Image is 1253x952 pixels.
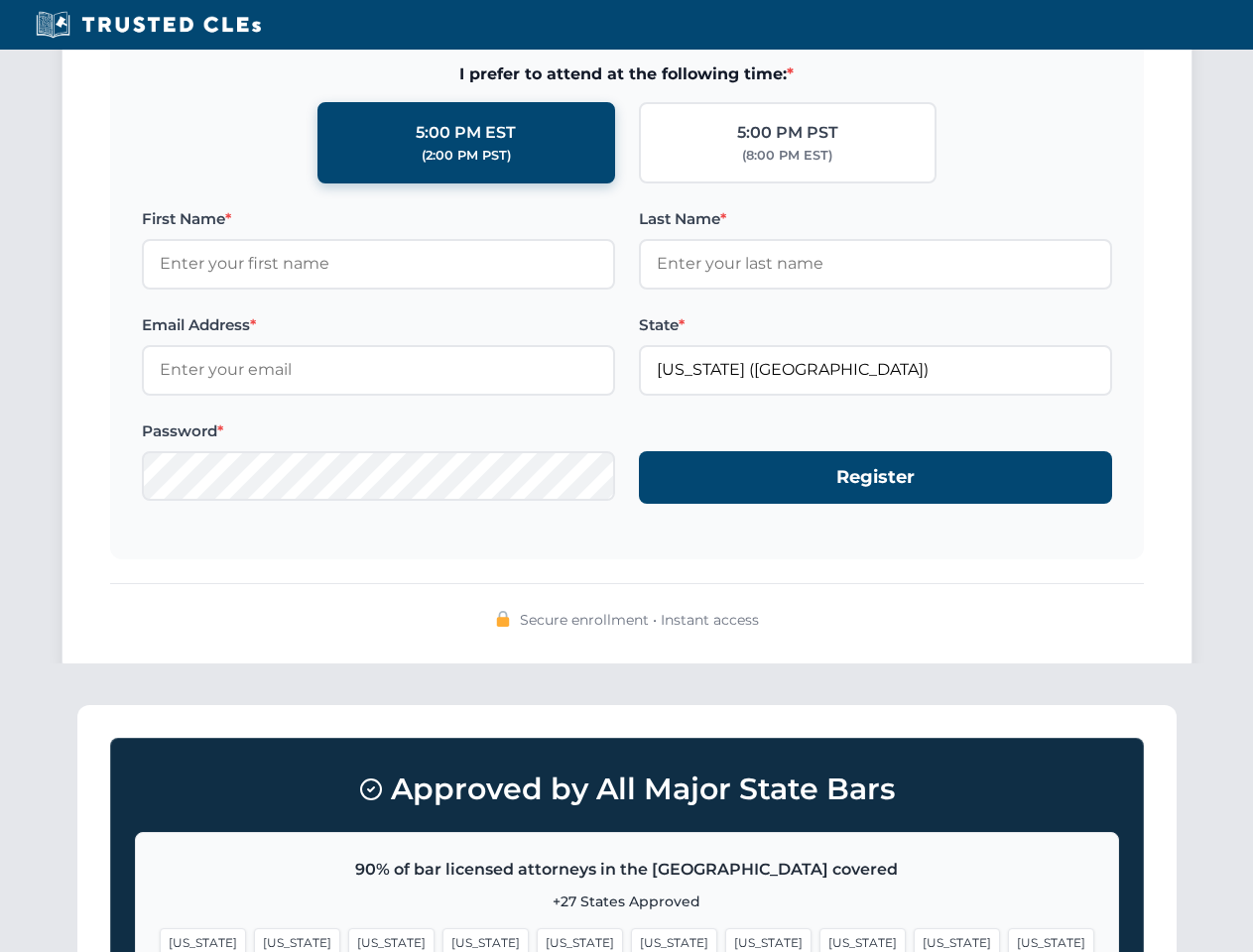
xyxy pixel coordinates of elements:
[416,120,516,146] div: 5:00 PM EST
[135,763,1119,816] h3: Approved by All Major State Bars
[737,120,838,146] div: 5:00 PM PST
[30,10,267,40] img: Trusted CLEs
[639,345,1112,395] input: Florida (FL)
[742,146,832,166] div: (8:00 PM EST)
[142,207,615,231] label: First Name
[639,207,1112,231] label: Last Name
[160,857,1094,883] p: 90% of bar licensed attorneys in the [GEOGRAPHIC_DATA] covered
[520,609,759,631] span: Secure enrollment • Instant access
[160,891,1094,912] p: +27 States Approved
[142,239,615,289] input: Enter your first name
[422,146,511,166] div: (2:00 PM PST)
[142,345,615,395] input: Enter your email
[142,419,615,443] label: Password
[142,61,1112,87] span: I prefer to attend at the following time:
[142,313,615,337] label: Email Address
[639,313,1112,337] label: State
[495,611,511,627] img: 🔒
[639,451,1112,504] button: Register
[639,239,1112,289] input: Enter your last name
